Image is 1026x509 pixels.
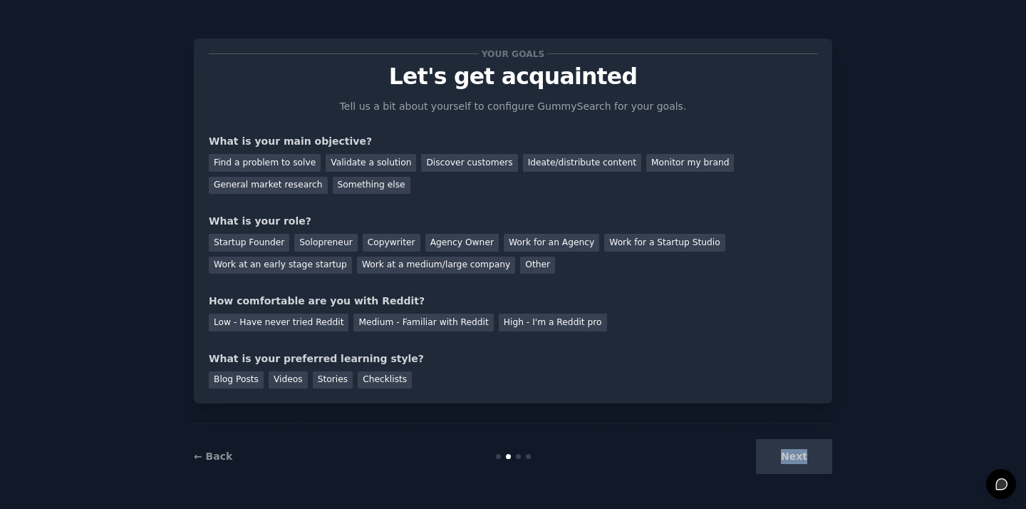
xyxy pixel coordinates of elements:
[209,314,348,331] div: Low - Have never tried Reddit
[269,371,308,389] div: Videos
[209,351,817,366] div: What is your preferred learning style?
[479,46,547,61] span: Your goals
[313,371,353,389] div: Stories
[646,154,734,172] div: Monitor my brand
[209,214,817,229] div: What is your role?
[425,234,499,252] div: Agency Owner
[333,177,410,195] div: Something else
[333,99,693,114] p: Tell us a bit about yourself to configure GummySearch for your goals.
[363,234,420,252] div: Copywriter
[523,154,641,172] div: Ideate/distribute content
[353,314,493,331] div: Medium - Familiar with Reddit
[357,257,515,274] div: Work at a medium/large company
[194,451,232,462] a: ← Back
[209,64,817,89] p: Let's get acquainted
[209,371,264,389] div: Blog Posts
[294,234,357,252] div: Solopreneur
[499,314,607,331] div: High - I'm a Reddit pro
[421,154,517,172] div: Discover customers
[358,371,412,389] div: Checklists
[209,134,817,149] div: What is your main objective?
[209,234,289,252] div: Startup Founder
[504,234,599,252] div: Work for an Agency
[209,154,321,172] div: Find a problem to solve
[604,234,725,252] div: Work for a Startup Studio
[520,257,555,274] div: Other
[209,257,352,274] div: Work at an early stage startup
[209,177,328,195] div: General market research
[209,294,817,309] div: How comfortable are you with Reddit?
[326,154,416,172] div: Validate a solution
